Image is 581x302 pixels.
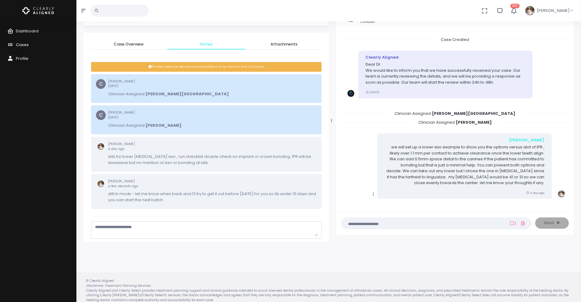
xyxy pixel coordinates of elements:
[22,4,54,17] img: Logo Horizontal
[108,122,182,129] p: Clinician Assigned:
[108,142,317,151] small: [PERSON_NAME]
[387,109,523,118] span: Clinician Assigned:
[361,20,413,24] small: Clinician
[145,91,229,97] b: [PERSON_NAME][GEOGRAPHIC_DATA]
[91,62,322,72] div: Private notes are secure and accessible only by Admins and Clinicians
[16,28,39,34] span: Dashboard
[108,154,317,166] p: lets try lower [MEDICAL_DATA] exo , run checklist double check no implant or crown bonding. IPR w...
[510,4,520,8] span: 322
[366,61,525,85] p: Dear Dr. We would like to inform you that we have successfully received your case. Our team is cu...
[250,41,318,47] span: Attachments
[341,37,569,206] div: scrollable content
[16,56,28,61] span: Profile
[366,90,379,94] small: [DATE]
[108,110,182,120] small: [PERSON_NAME]
[16,42,29,48] span: Cases
[456,119,492,125] b: [PERSON_NAME]
[108,115,118,120] span: [DATE]
[385,137,544,143] div: [PERSON_NAME]
[108,84,118,88] span: [DATE]
[96,110,106,120] span: C
[86,283,150,288] em: Disclaimer: Treatment Planning Services
[108,179,317,188] small: [PERSON_NAME]
[172,41,240,47] span: Notes
[108,147,124,151] span: a day ago
[145,122,182,128] b: [PERSON_NAME]
[95,41,163,47] span: Case Overview
[108,91,229,97] p: Clinician Assigned:
[432,111,515,116] b: [PERSON_NAME][GEOGRAPHIC_DATA]
[91,241,322,253] div: Add Note
[366,54,525,60] div: Clearly Aligned
[509,221,517,226] a: Add Loom Video
[433,35,476,44] span: Case Created
[108,184,138,188] span: a few seconds ago
[537,8,570,14] span: [PERSON_NAME]
[519,218,527,229] a: Add Files
[385,144,544,186] p: we will set up a lower exo example to show you the options versus alot of IPR , likely over 1.1 m...
[526,191,544,195] small: a day ago
[96,79,106,89] span: C
[411,118,499,127] span: Clinician Assigned:
[108,191,317,203] p: still in mods - let me know when back and I'll try to get it out before [DATE] for you so its und...
[108,79,229,89] small: [PERSON_NAME]
[524,5,535,16] img: Header Avatar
